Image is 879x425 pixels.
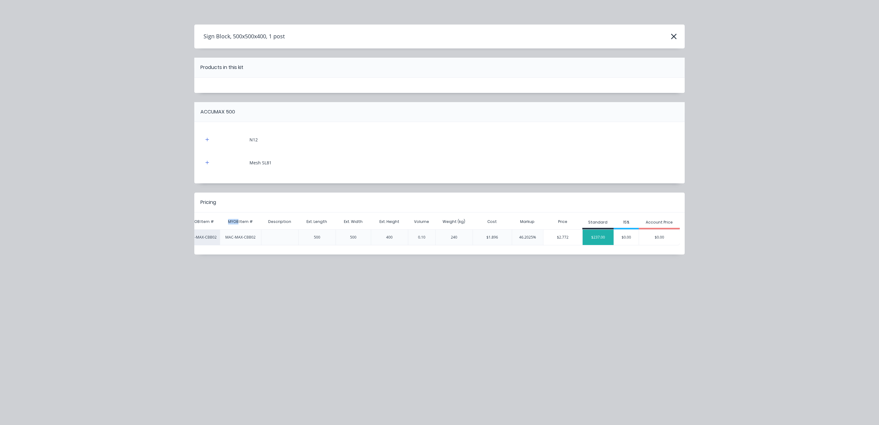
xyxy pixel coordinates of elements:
div: Pricing [200,199,216,206]
div: Markup [512,216,543,228]
div: N12 [249,136,258,143]
div: $2.772 [543,230,582,245]
div: ACCUMAX 500 [200,108,235,116]
div: $237.00 [583,230,614,245]
h4: Sign Block, 500x500x400, 1 post [194,31,285,42]
div: MYOB Item # [183,216,220,228]
div: Mesh SL81 [249,159,272,166]
div: MYOB Item # [223,214,258,229]
div: MAC-MAX-CBB02 [225,235,256,240]
div: Weight (kg) [438,214,470,229]
div: $0.00 [639,230,680,245]
div: 400 [386,235,393,240]
div: Products in this kit [200,64,243,71]
div: 46.2025% [512,229,543,245]
div: Standard [588,220,607,225]
div: Description [263,214,296,229]
div: Ext. Length [302,214,332,229]
div: Cost [473,216,512,228]
div: $1.896 [473,229,512,245]
div: 500 [350,235,356,240]
div: Ext. Height [375,214,404,229]
div: Account Price [646,220,673,225]
div: 0.10 [418,235,425,240]
div: $0.00 [614,230,639,245]
div: 500 [314,235,320,240]
div: 240 [451,235,457,240]
div: Ext. Width [339,214,367,229]
div: MAC-MAX-CBB02 [183,229,220,245]
div: Volume [409,214,434,229]
div: Price [543,216,582,228]
div: 15% [623,220,629,225]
